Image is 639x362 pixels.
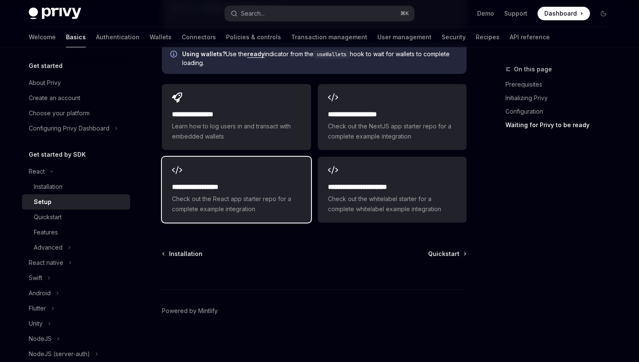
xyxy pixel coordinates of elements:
span: ⌘ K [400,10,409,17]
a: Security [442,27,466,47]
a: Choose your platform [22,106,130,121]
a: Welcome [29,27,56,47]
a: Setup [22,194,130,210]
div: NodeJS [29,334,52,344]
span: Check out the whitelabel starter for a complete whitelabel example integration [328,194,456,214]
span: Check out the NextJS app starter repo for a complete example integration [328,121,456,142]
a: Policies & controls [226,27,281,47]
a: Recipes [476,27,500,47]
div: Choose your platform [29,108,90,118]
a: Authentication [96,27,139,47]
a: **** **** **** *Learn how to log users in and transact with embedded wallets [162,84,311,150]
strong: Using wallets? [182,50,226,57]
a: Features [22,225,130,240]
a: Transaction management [291,27,367,47]
div: Installation [34,182,63,192]
div: Features [34,227,58,237]
a: Support [504,9,527,18]
div: NodeJS (server-auth) [29,349,90,359]
a: Quickstart [428,250,466,258]
div: Flutter [29,303,46,313]
a: Dashboard [538,7,590,20]
div: About Privy [29,78,61,88]
div: React [29,166,45,177]
span: Installation [169,250,202,258]
span: On this page [514,64,552,74]
a: Waiting for Privy to be ready [505,118,617,132]
a: Basics [66,27,86,47]
div: Unity [29,318,43,329]
a: Configuration [505,105,617,118]
a: **** **** **** ***Check out the React app starter repo for a complete example integration [162,157,311,223]
a: Installation [22,179,130,194]
a: Prerequisites [505,78,617,91]
a: **** **** **** **** ***Check out the whitelabel starter for a complete whitelabel example integra... [318,157,467,223]
div: Search... [241,8,265,19]
a: **** **** **** ****Check out the NextJS app starter repo for a complete example integration [318,84,467,150]
code: useWallets [314,50,350,59]
div: Setup [34,197,52,207]
div: Advanced [34,242,63,253]
a: Installation [163,250,202,258]
a: Demo [477,9,494,18]
div: Create an account [29,93,80,103]
a: Quickstart [22,210,130,225]
a: Wallets [150,27,172,47]
div: Quickstart [34,212,62,222]
a: Powered by Mintlify [162,307,218,315]
span: Dashboard [544,9,577,18]
div: Configuring Privy Dashboard [29,123,109,133]
a: ready [247,50,265,58]
div: Android [29,288,51,298]
svg: Info [170,51,179,59]
span: Check out the React app starter repo for a complete example integration [172,194,300,214]
div: React native [29,258,63,268]
div: Swift [29,273,42,283]
a: Initializing Privy [505,91,617,105]
span: Use the indicator from the hook to wait for wallets to complete loading. [182,50,458,67]
h5: Get started by SDK [29,150,86,160]
a: Connectors [182,27,216,47]
span: Learn how to log users in and transact with embedded wallets [172,121,300,142]
a: About Privy [22,75,130,90]
a: User management [377,27,431,47]
a: Create an account [22,90,130,106]
button: Search...⌘K [225,6,414,21]
a: API reference [510,27,550,47]
span: Quickstart [428,250,459,258]
button: Toggle dark mode [597,7,610,20]
img: dark logo [29,8,81,19]
h5: Get started [29,61,63,71]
